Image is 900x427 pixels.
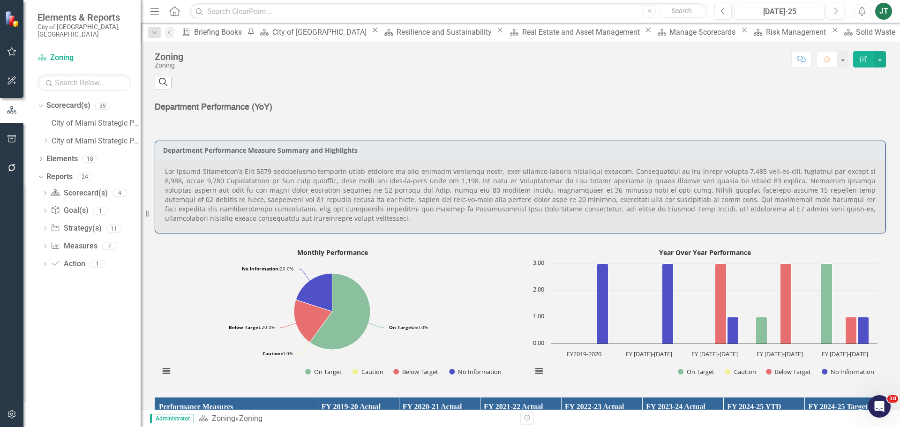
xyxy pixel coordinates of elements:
[82,155,97,163] div: 18
[239,414,262,423] div: Zoning
[194,26,245,38] div: Briefing Books
[527,245,882,386] svg: Interactive chart
[256,26,369,38] a: City of [GEOGRAPHIC_DATA]
[5,10,21,27] img: ClearPoint Strategy
[37,52,131,63] a: Zoning
[165,167,876,223] p: Lor Ipsumd Sitametcon’a Elit 5879 seddoeiusmo temporin utlab etdolore ma aliq enimadm veniamqu no...
[567,350,601,358] text: FY2019-2020
[586,264,857,344] g: Below Target, bar series 3 of 4 with 5 bars.
[102,242,117,250] div: 7
[766,26,829,38] div: Risk Management
[654,26,738,38] a: Manage Scorecards
[106,225,121,232] div: 11
[272,26,369,38] div: City of [GEOGRAPHIC_DATA]
[858,317,869,344] path: FY 2023-2024, 1. No Information.
[738,6,821,17] div: [DATE]-25
[562,264,832,344] g: On Target, bar series 1 of 4 with 5 bars.
[727,317,739,344] path: FY 2021-2022, 1. No Information.
[678,367,715,376] button: Show On Target
[199,413,513,424] div: »
[626,350,672,358] text: FY [DATE]-[DATE]
[750,26,829,38] a: Risk Management
[95,102,110,110] div: 39
[51,259,85,270] a: Action
[856,26,898,38] div: Solid Waste
[672,7,692,15] span: Search
[840,26,898,38] a: Solid Waste
[212,414,235,423] a: Zoning
[533,285,544,293] text: 2.00
[93,207,108,215] div: 1
[449,367,501,376] button: Show No Information
[715,264,727,344] path: FY 2021-2022, 3. Below Target.
[887,395,898,403] span: 10
[229,324,262,330] tspan: Below Target:
[822,350,868,358] text: FY [DATE]-[DATE]
[533,258,544,267] text: 3.00
[242,265,293,272] text: 20.0%
[310,312,332,343] path: Caution, 0.
[51,223,101,234] a: Strategy(s)
[533,338,544,347] text: 0.00
[597,264,869,344] g: No Information, bar series 4 of 4 with 5 bars.
[659,248,751,257] text: Year Over Year Performance
[533,312,544,320] text: 1.00
[397,26,495,38] div: Resilience and Sustainability
[112,189,127,197] div: 4
[155,103,272,112] strong: Department Performance (YoY)
[522,26,642,38] div: Real Estate and Asset Management
[389,324,414,330] tspan: On Target:
[229,324,275,330] text: 20.0%
[352,367,383,376] button: Show Caution
[393,367,439,376] button: Show Below Target
[875,3,892,20] button: JT
[766,367,811,376] button: Show Below Target
[46,100,90,111] a: Scorecard(s)
[77,172,92,180] div: 24
[294,300,332,342] path: Below Target, 1.
[51,205,88,216] a: Goal(s)
[46,172,73,182] a: Reports
[821,264,832,344] path: FY 2023-2024, 3. On Target.
[155,52,183,62] div: Zoning
[37,23,131,38] small: City of [GEOGRAPHIC_DATA], [GEOGRAPHIC_DATA]
[868,395,891,418] iframe: Intercom live chat
[822,367,874,376] button: Show No Information
[150,414,194,423] span: Administrator
[155,245,510,386] svg: Interactive chart
[51,188,107,199] a: Scorecard(s)
[297,248,368,257] text: Monthly Performance
[160,365,173,378] button: View chart menu, Monthly Performance
[163,147,881,154] h3: Department Performance Measure Summary and Highlights
[190,3,707,20] input: Search ClearPoint...
[52,118,141,129] a: City of Miami Strategic Plan
[46,154,78,165] a: Elements
[658,5,705,18] button: Search
[262,350,282,357] tspan: Caution:
[757,350,803,358] text: FY [DATE]-[DATE]
[155,245,513,386] div: Monthly Performance. Highcharts interactive chart.
[846,317,857,344] path: FY 2023-2024, 1. Below Target.
[506,26,642,38] a: Real Estate and Asset Management
[310,273,370,350] path: On Target, 3.
[669,26,738,38] div: Manage Scorecards
[262,350,293,357] text: 0.0%
[735,3,825,20] button: [DATE]-25
[389,324,428,330] text: 60.0%
[725,367,756,376] button: Show Caution
[756,317,767,344] path: FY 2022-2023, 1. On Target.
[662,264,674,344] path: FY 2020-2021, 3. No Information.
[37,12,131,23] span: Elements & Reports
[532,365,546,378] button: View chart menu, Year Over Year Performance
[780,264,792,344] path: FY 2022-2023, 3. Below Target.
[527,245,886,386] div: Year Over Year Performance. Highcharts interactive chart.
[90,260,105,268] div: 1
[691,350,738,358] text: FY [DATE]-[DATE]
[597,264,608,344] path: FY2019-2020, 3. No Information.
[179,26,245,38] a: Briefing Books
[51,241,97,252] a: Measures
[155,62,183,69] div: Zoning
[52,136,141,147] a: City of Miami Strategic Plan (NEW)
[381,26,495,38] a: Resilience and Sustainability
